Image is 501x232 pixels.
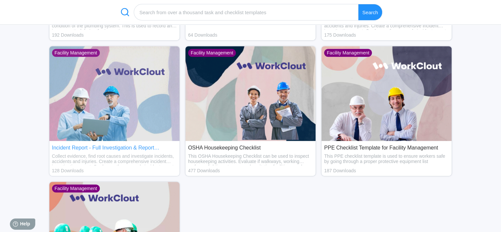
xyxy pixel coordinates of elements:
[188,32,313,38] div: 64 Downloads
[52,49,100,57] div: Facility Management
[324,145,449,151] div: PPE Checklist Template for Facility Management
[188,145,313,151] div: OSHA Housekeeping Checklist
[52,32,177,38] div: 192 Downloads
[185,46,316,177] a: OSHA Housekeeping ChecklistThis OSHA Housekeeping Checklist can be used to inspect housekeeping a...
[324,32,449,38] div: 175 Downloads
[49,46,180,177] a: Incident Report - Full Investigation & Report ChecklistCollect evidence, find root causes and inv...
[52,153,177,165] div: Collect evidence, find root causes and investigate incidents, accidents and injuries. Create a co...
[188,49,236,57] div: Facility Management
[52,184,100,192] div: Facility Management
[321,46,452,141] img: thumbnail_fm3.jpg
[188,153,313,165] div: This OSHA Housekeeping Checklist can be used to inspect housekeeping activities. Evaluate if walk...
[324,168,449,173] div: 187 Downloads
[134,4,358,20] input: Search from over a thousand task and checklist templates
[185,46,316,141] img: thumbnail_fm2.jpg
[52,168,177,173] div: 128 Downloads
[324,153,449,165] div: This PPE checklist template is used to ensure workers safe by going through a proper protective e...
[49,46,180,141] img: thumbnail_fm1.jpg
[324,49,372,57] div: Facility Management
[321,46,452,177] a: PPE Checklist Template for Facility ManagementThis PPE checklist template is used to ensure worke...
[358,4,382,20] div: Search
[52,145,177,151] div: Incident Report - Full Investigation & Report Checklist
[188,168,313,173] div: 477 Downloads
